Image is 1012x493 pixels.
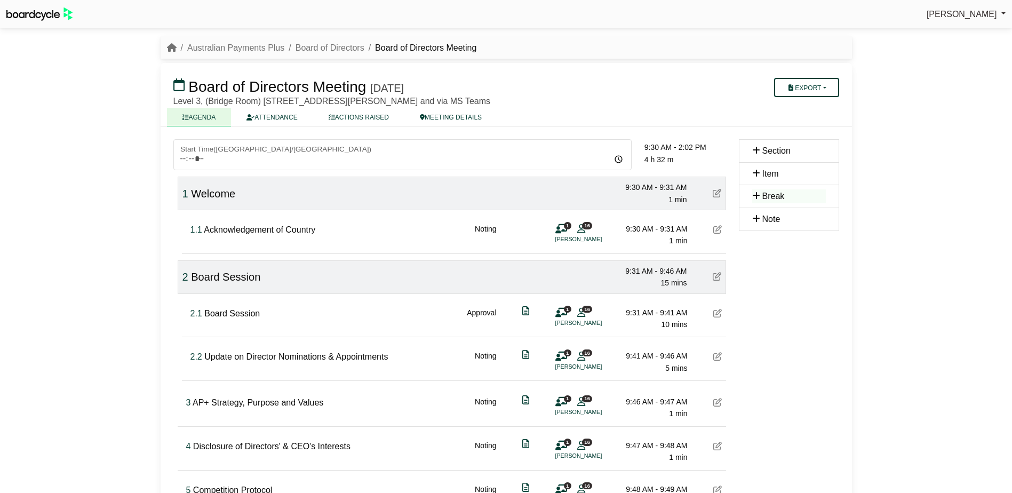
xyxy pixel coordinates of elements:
span: Level 3, (Bridge Room) [STREET_ADDRESS][PERSON_NAME] and via MS Teams [173,97,491,106]
span: 1 [564,349,571,356]
span: 1 [564,306,571,313]
span: Click to fine tune number [190,352,202,361]
a: ACTIONS RAISED [313,108,404,126]
span: Board Session [191,271,260,283]
div: 9:30 AM - 2:02 PM [644,141,726,153]
span: 1 min [669,409,687,418]
img: BoardcycleBlackGreen-aaafeed430059cb809a45853b8cf6d952af9d84e6e89e1f1685b34bfd5cb7d64.svg [6,7,73,21]
span: 10 mins [661,320,687,329]
li: [PERSON_NAME] [555,408,635,417]
div: 9:47 AM - 9:48 AM [613,440,688,451]
span: 1 min [669,453,687,462]
span: 16 [582,349,592,356]
span: 16 [582,222,592,229]
div: 9:30 AM - 9:31 AM [612,181,687,193]
span: Note [762,214,780,224]
span: 16 [582,482,592,489]
span: Click to fine tune number [190,309,202,318]
nav: breadcrumb [167,41,477,55]
span: Acknowledgement of Country [204,225,315,234]
span: 1 [564,395,571,402]
a: MEETING DETAILS [404,108,497,126]
a: Australian Payments Plus [187,43,284,52]
span: 5 mins [665,364,687,372]
button: Export [774,78,839,97]
span: Item [762,169,779,178]
span: Disclosure of Directors' & CEO's Interests [193,442,350,451]
span: 15 mins [660,279,687,287]
div: Noting [475,223,496,247]
div: [DATE] [370,82,404,94]
span: Click to fine tune number [186,442,191,451]
a: [PERSON_NAME] [927,7,1006,21]
span: 16 [582,439,592,446]
li: [PERSON_NAME] [555,451,635,460]
span: Click to fine tune number [190,225,202,234]
div: Noting [475,396,496,420]
span: Break [762,192,785,201]
span: 1 min [668,195,687,204]
span: Board Session [204,309,260,318]
span: Click to fine tune number [182,188,188,200]
div: 9:46 AM - 9:47 AM [613,396,688,408]
span: AP+ Strategy, Purpose and Values [193,398,323,407]
a: ATTENDANCE [231,108,313,126]
div: 9:41 AM - 9:46 AM [613,350,688,362]
span: Section [762,146,791,155]
span: 16 [582,306,592,313]
li: [PERSON_NAME] [555,235,635,244]
span: Board of Directors Meeting [188,78,366,95]
span: 4 h 32 m [644,155,673,164]
div: Noting [475,440,496,464]
div: 9:31 AM - 9:41 AM [613,307,688,319]
div: Approval [467,307,496,331]
span: [PERSON_NAME] [927,10,997,19]
div: 9:30 AM - 9:31 AM [613,223,688,235]
span: 1 [564,482,571,489]
a: AGENDA [167,108,232,126]
div: 9:31 AM - 9:46 AM [612,265,687,277]
span: 1 [564,439,571,446]
span: 1 [564,222,571,229]
a: Board of Directors [296,43,364,52]
span: Welcome [191,188,235,200]
div: Noting [475,350,496,374]
span: 1 min [669,236,687,245]
span: 16 [582,395,592,402]
span: Click to fine tune number [186,398,191,407]
li: [PERSON_NAME] [555,319,635,328]
span: Update on Director Nominations & Appointments [204,352,388,361]
li: Board of Directors Meeting [364,41,477,55]
span: Click to fine tune number [182,271,188,283]
li: [PERSON_NAME] [555,362,635,371]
